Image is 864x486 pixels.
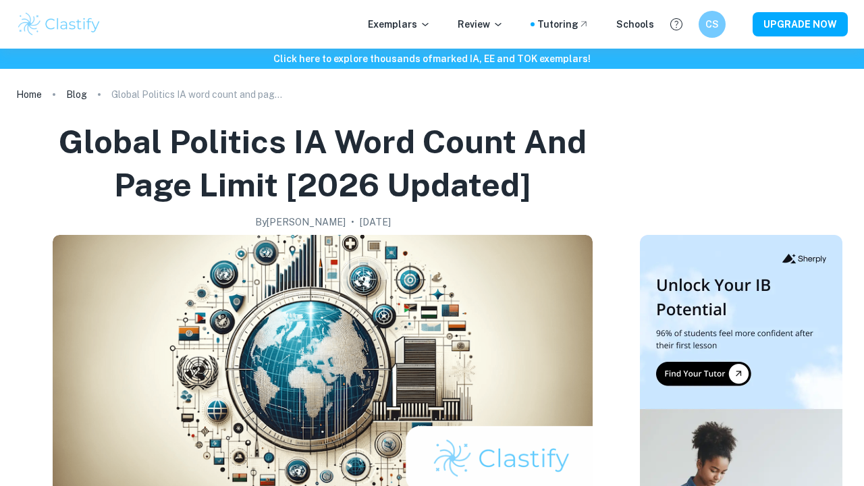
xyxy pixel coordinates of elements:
[753,12,848,36] button: UPGRADE NOW
[368,17,431,32] p: Exemplars
[16,85,42,104] a: Home
[255,215,346,230] h2: By [PERSON_NAME]
[22,120,624,207] h1: Global Politics IA word count and page limit [2026 updated]
[665,13,688,36] button: Help and Feedback
[16,11,102,38] img: Clastify logo
[111,87,287,102] p: Global Politics IA word count and page limit [2026 updated]
[66,85,87,104] a: Blog
[616,17,654,32] a: Schools
[360,215,391,230] h2: [DATE]
[705,17,720,32] h6: CS
[3,51,861,66] h6: Click here to explore thousands of marked IA, EE and TOK exemplars !
[458,17,504,32] p: Review
[699,11,726,38] button: CS
[351,215,354,230] p: •
[537,17,589,32] a: Tutoring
